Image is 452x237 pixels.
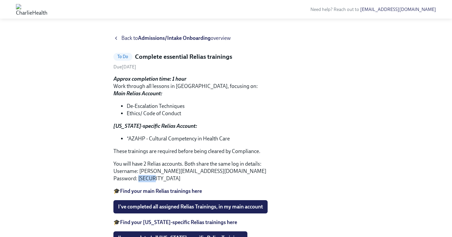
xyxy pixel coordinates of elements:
h5: Complete essential Relias trainings [135,52,232,61]
span: Friday, August 22nd 2025, 10:00 am [113,64,136,70]
span: Need help? Reach out to [310,7,436,12]
p: Work through all lessons in [GEOGRAPHIC_DATA], focusing on: [113,75,339,97]
span: I've completed all assigned Relias Trainings, in my main account [118,203,263,210]
button: I've completed all assigned Relias Trainings, in my main account [113,200,268,213]
img: CharlieHealth [16,4,47,15]
p: 🎓 [113,188,339,195]
strong: Admissions/Intake Onboarding [138,35,211,41]
p: These trainings are required before being cleared by Compliance. [113,148,339,155]
li: Ethics/ Code of Conduct [127,110,339,117]
a: [EMAIL_ADDRESS][DOMAIN_NAME] [360,7,436,12]
strong: Main Relias Account: [113,90,162,97]
p: 🎓 [113,219,339,226]
p: You will have 2 Relias accounts. Both share the same log in details: Username: [PERSON_NAME][EMAI... [113,160,339,182]
li: *AZAHP - Cultural Competency in Health Care [127,135,339,142]
a: Find your [US_STATE]-specific Relias trainings here [120,219,237,225]
span: To Do [113,54,132,59]
span: Back to overview [121,35,231,42]
strong: Approx completion time: 1 hour [113,76,186,82]
a: Back toAdmissions/Intake Onboardingoverview [113,35,339,42]
a: Find your main Relias trainings here [120,188,202,194]
strong: [US_STATE]-specific Relias Account: [113,123,197,129]
li: De-Escalation Techniques [127,103,339,110]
